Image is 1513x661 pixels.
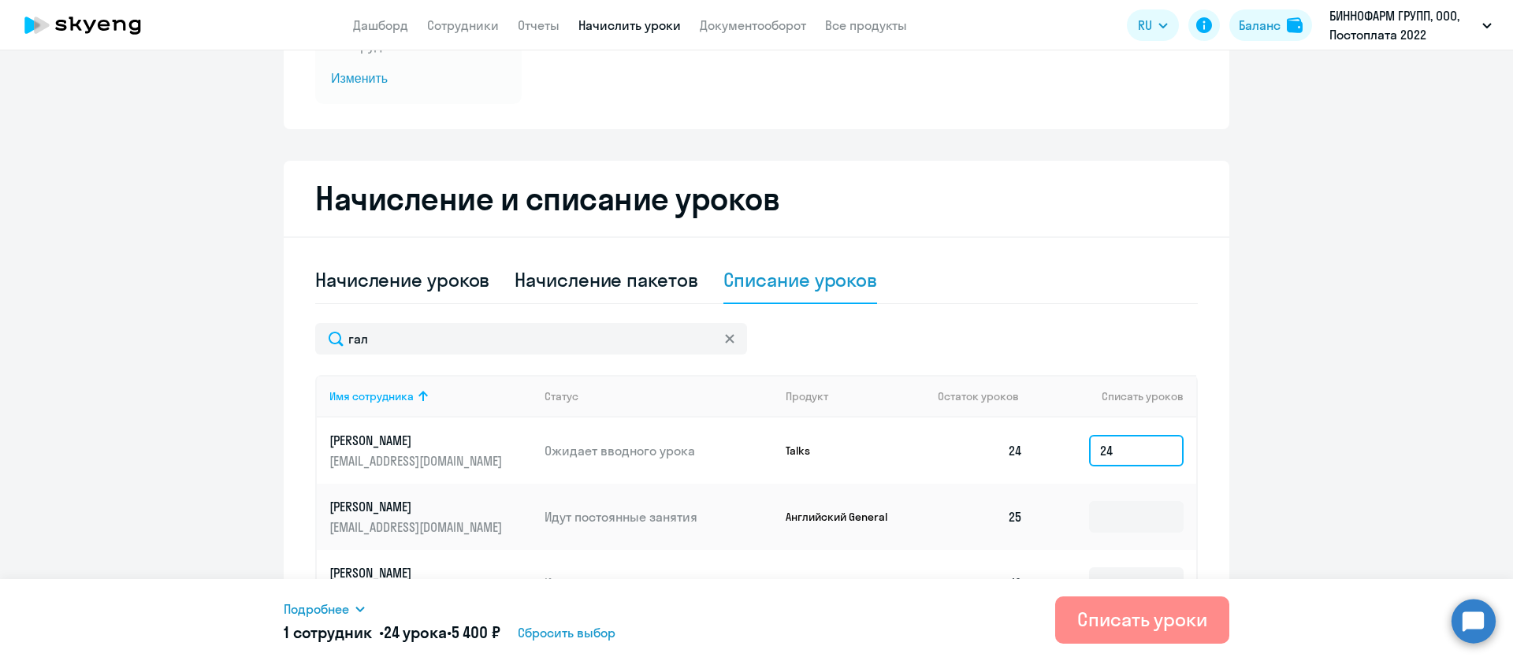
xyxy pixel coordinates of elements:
[578,17,681,33] a: Начислить уроки
[700,17,806,33] a: Документооборот
[331,69,506,88] span: Изменить
[1229,9,1312,41] button: Балансbalance
[329,452,506,470] p: [EMAIL_ADDRESS][DOMAIN_NAME]
[329,518,506,536] p: [EMAIL_ADDRESS][DOMAIN_NAME]
[786,576,904,590] p: Английский General
[329,564,506,581] p: [PERSON_NAME]
[925,484,1035,550] td: 25
[315,267,489,292] div: Начисление уроков
[786,389,828,403] div: Продукт
[329,389,414,403] div: Имя сотрудника
[1322,6,1500,44] button: БИННОФАРМ ГРУПП, ООО, Постоплата 2022
[329,498,506,515] p: [PERSON_NAME]
[1239,16,1281,35] div: Баланс
[329,432,506,449] p: [PERSON_NAME]
[723,267,878,292] div: Списание уроков
[284,600,349,618] span: Подробнее
[545,574,773,592] p: Идут постоянные занятия
[1077,607,1207,632] div: Списать уроки
[515,267,697,292] div: Начисление пакетов
[315,180,1198,217] h2: Начисление и списание уроков
[452,622,500,642] span: 5 400 ₽
[786,510,904,524] p: Английский General
[938,389,1019,403] span: Остаток уроков
[938,389,1035,403] div: Остаток уроков
[329,389,532,403] div: Имя сотрудника
[1127,9,1179,41] button: RU
[1329,6,1476,44] p: БИННОФАРМ ГРУПП, ООО, Постоплата 2022
[518,17,559,33] a: Отчеты
[545,508,773,525] p: Идут постоянные занятия
[329,564,532,602] a: [PERSON_NAME][EMAIL_ADDRESS][DOMAIN_NAME]
[786,444,904,458] p: Talks
[1035,375,1196,418] th: Списать уроков
[825,17,907,33] a: Все продукты
[284,622,500,644] h5: 1 сотрудник • •
[545,442,773,459] p: Ожидает вводного урока
[329,498,532,536] a: [PERSON_NAME][EMAIL_ADDRESS][DOMAIN_NAME]
[518,623,615,642] span: Сбросить выбор
[1287,17,1303,33] img: balance
[427,17,499,33] a: Сотрудники
[925,418,1035,484] td: 24
[545,389,578,403] div: Статус
[353,17,408,33] a: Дашборд
[315,323,747,355] input: Поиск по имени, email, продукту или статусу
[786,389,926,403] div: Продукт
[1138,16,1152,35] span: RU
[1055,596,1229,644] button: Списать уроки
[545,389,773,403] div: Статус
[384,622,447,642] span: 24 урока
[925,550,1035,616] td: 12
[329,432,532,470] a: [PERSON_NAME][EMAIL_ADDRESS][DOMAIN_NAME]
